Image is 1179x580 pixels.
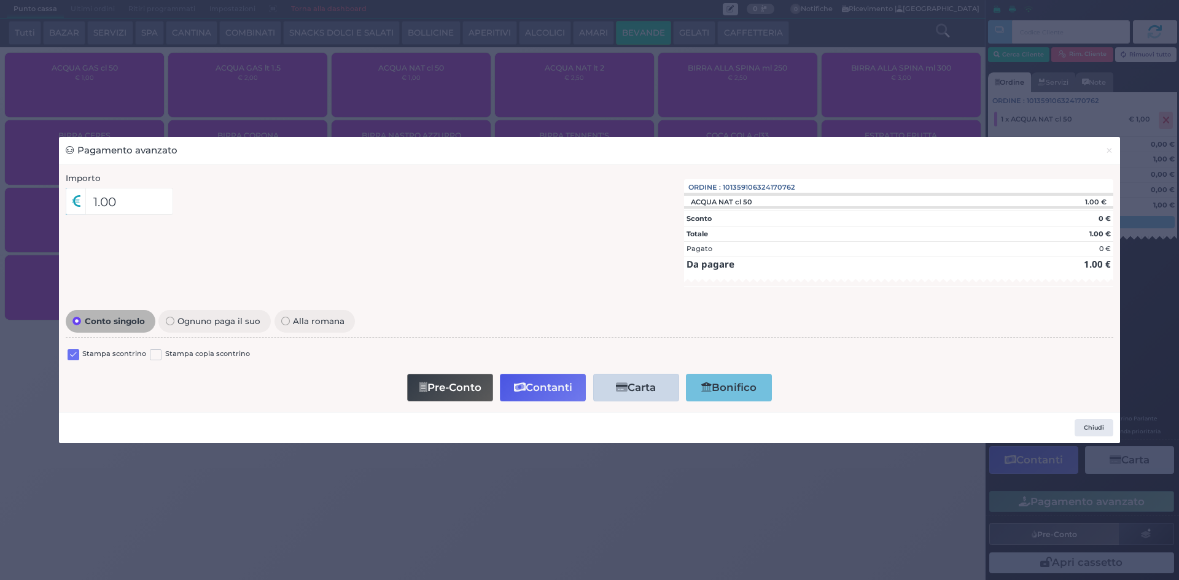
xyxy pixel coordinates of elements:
[1006,198,1113,206] div: 1.00 €
[66,172,101,184] label: Importo
[593,374,679,401] button: Carta
[1084,258,1111,270] strong: 1.00 €
[1105,144,1113,157] span: ×
[82,349,146,360] label: Stampa scontrino
[684,198,758,206] div: ACQUA NAT cl 50
[1099,137,1120,164] button: Chiudi
[407,374,493,401] button: Pre-Conto
[165,349,250,360] label: Stampa copia scontrino
[687,244,712,254] div: Pagato
[1089,230,1111,238] strong: 1.00 €
[687,258,734,270] strong: Da pagare
[1099,244,1111,254] div: 0 €
[66,144,177,158] h3: Pagamento avanzato
[723,182,795,193] span: 101359106324170762
[686,374,772,401] button: Bonifico
[290,317,348,325] span: Alla romana
[81,317,148,325] span: Conto singolo
[1099,214,1111,223] strong: 0 €
[174,317,264,325] span: Ognuno paga il suo
[688,182,721,193] span: Ordine :
[500,374,586,401] button: Contanti
[687,214,712,223] strong: Sconto
[1075,419,1113,436] button: Chiudi
[85,188,173,215] input: Es. 30.99
[687,230,708,238] strong: Totale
